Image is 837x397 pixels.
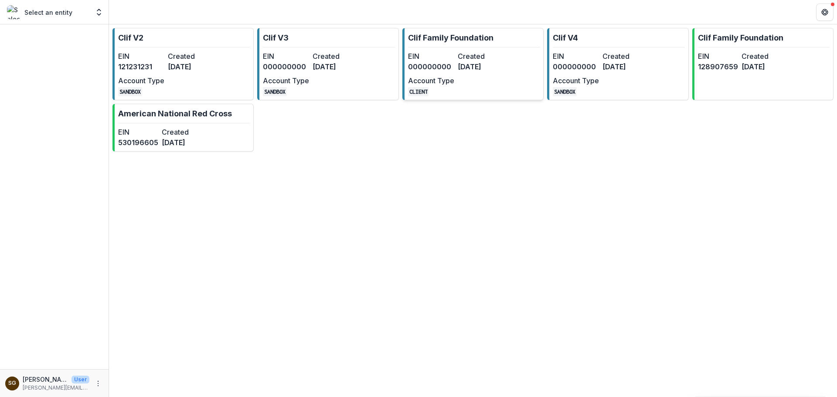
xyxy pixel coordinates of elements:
dd: [DATE] [162,137,202,148]
dt: EIN [118,51,164,61]
dt: EIN [263,51,309,61]
a: American National Red CrossEIN530196605Created[DATE] [112,104,254,152]
dd: 000000000 [408,61,454,72]
dt: Account Type [263,75,309,86]
code: CLIENT [408,87,429,96]
button: Get Help [816,3,834,21]
dd: [DATE] [313,61,359,72]
p: Clif V3 [263,32,289,44]
dd: [DATE] [742,61,782,72]
dd: 000000000 [553,61,599,72]
code: SANDBOX [263,87,287,96]
p: American National Red Cross [118,108,232,119]
dt: Created [742,51,782,61]
p: Clif V2 [118,32,143,44]
p: Clif V4 [553,32,578,44]
dd: 128907659 [698,61,738,72]
img: Select an entity [7,5,21,19]
div: Sarah Grady [8,380,16,386]
a: Clif Family FoundationEIN128907659Created[DATE] [692,28,834,100]
code: SANDBOX [553,87,577,96]
p: [PERSON_NAME][EMAIL_ADDRESS][DOMAIN_NAME] [23,384,89,392]
p: User [71,376,89,383]
a: Clif V3EIN000000000Created[DATE]Account TypeSANDBOX [257,28,398,100]
dt: Created [168,51,214,61]
dt: Created [313,51,359,61]
p: [PERSON_NAME] [23,375,68,384]
dt: Created [458,51,504,61]
button: More [93,378,103,389]
code: SANDBOX [118,87,142,96]
dd: [DATE] [168,61,214,72]
dt: Account Type [553,75,599,86]
dd: 530196605 [118,137,158,148]
p: Clif Family Foundation [698,32,783,44]
dt: EIN [553,51,599,61]
dt: Created [162,127,202,137]
a: Clif V2EIN121231231Created[DATE]Account TypeSANDBOX [112,28,254,100]
p: Clif Family Foundation [408,32,493,44]
dt: Created [602,51,649,61]
button: Open entity switcher [93,3,105,21]
dd: 000000000 [263,61,309,72]
dt: Account Type [408,75,454,86]
dd: [DATE] [602,61,649,72]
a: Clif V4EIN000000000Created[DATE]Account TypeSANDBOX [547,28,688,100]
dd: [DATE] [458,61,504,72]
dt: Account Type [118,75,164,86]
dt: EIN [698,51,738,61]
p: Select an entity [24,8,72,17]
dd: 121231231 [118,61,164,72]
dt: EIN [118,127,158,137]
a: Clif Family FoundationEIN000000000Created[DATE]Account TypeCLIENT [402,28,544,100]
dt: EIN [408,51,454,61]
